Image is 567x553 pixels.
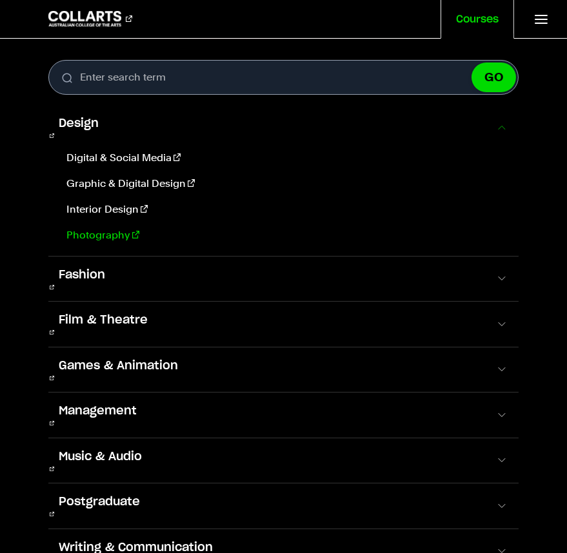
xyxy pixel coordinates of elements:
form: Search [48,60,519,95]
span: Fashion [48,267,115,284]
a: Film & Theatre [48,312,158,336]
input: Enter search term [48,60,519,95]
a: Music & Audio [48,449,152,473]
span: Film & Theatre [48,312,158,329]
a: Management [48,403,147,427]
button: Management [48,393,519,438]
a: Digital & Social Media [61,150,509,166]
button: Music & Audio [48,438,519,483]
button: Design [48,105,519,150]
a: Graphic & Digital Design [61,176,509,191]
button: Games & Animation [48,347,519,393]
div: Go to homepage [48,11,132,26]
button: Film & Theatre [48,302,519,347]
a: Postgraduate [48,494,150,518]
span: Postgraduate [48,494,150,510]
a: Fashion [48,267,115,291]
span: Games & Animation [48,358,188,374]
a: Interior Design [61,202,509,217]
span: Design [48,115,109,132]
button: Fashion [48,257,519,302]
button: Postgraduate [48,483,519,529]
span: Management [48,403,147,420]
a: Games & Animation [48,358,188,382]
a: Design [48,115,109,140]
a: Photography [61,228,509,243]
button: GO [472,63,516,92]
span: Music & Audio [48,449,152,465]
